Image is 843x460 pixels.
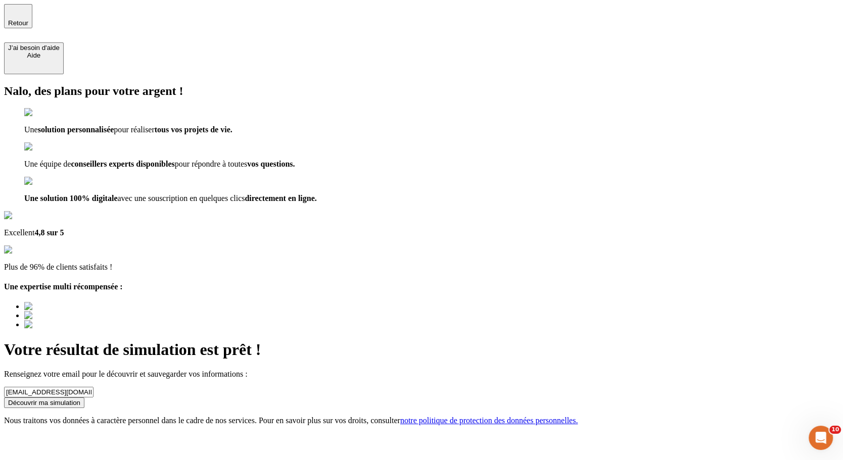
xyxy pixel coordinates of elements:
div: J’ai besoin d'aide [8,44,60,52]
button: Retour [4,4,32,28]
a: notre politique de protection des données personnelles. [400,416,578,425]
img: reviews stars [4,245,54,254]
span: Une [24,125,38,134]
p: Plus de 96% de clients satisfaits ! [4,263,839,272]
span: avec une souscription en quelques clics [117,194,245,202]
span: Excellent [4,228,34,237]
span: directement en ligne. [245,194,316,202]
img: checkmark [24,142,68,151]
div: Aide [8,52,60,59]
h1: Votre résultat de simulation est prêt ! [4,340,839,359]
span: Retour [8,19,28,27]
p: Renseignez votre email pour le découvrir et sauvegarder vos informations : [4,370,839,379]
h2: Nalo, des plans pour votre argent ! [4,84,839,98]
input: Email [4,387,93,397]
span: 10 [829,426,841,434]
div: Découvrir ma simulation [8,399,80,406]
button: Découvrir ma simulation [4,397,84,408]
iframe: Intercom live chat [809,426,833,450]
img: Best savings advice award [24,311,118,320]
img: Best savings advice award [24,320,118,329]
span: solution personnalisée [38,125,114,134]
img: Best savings advice award [24,302,118,311]
img: checkmark [24,108,68,117]
span: Une équipe de [24,160,71,168]
button: J’ai besoin d'aideAide [4,42,64,74]
span: Une solution 100% digitale [24,194,117,202]
img: Google Review [4,211,63,220]
span: vos questions. [247,160,295,168]
span: Nous traitons vos données à caractère personnel dans le cadre de nos services. Pour en savoir plu... [4,416,400,425]
span: conseillers experts disponibles [71,160,174,168]
span: pour répondre à toutes [175,160,248,168]
span: tous vos projets de vie. [155,125,232,134]
img: checkmark [24,177,68,186]
span: 4,8 sur 5 [34,228,64,237]
span: pour réaliser [114,125,154,134]
h4: Une expertise multi récompensée : [4,282,839,291]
